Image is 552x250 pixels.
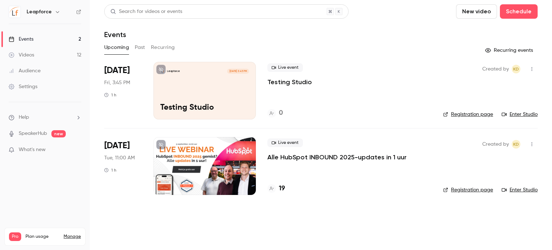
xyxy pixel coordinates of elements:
[104,42,129,53] button: Upcoming
[502,111,538,118] a: Enter Studio
[104,79,130,86] span: Fri, 3:45 PM
[19,114,29,121] span: Help
[9,36,33,43] div: Events
[104,140,130,151] span: [DATE]
[104,154,135,162] span: Tue, 11:00 AM
[167,69,180,73] p: Leapforce
[64,234,81,240] a: Manage
[513,65,519,73] span: KD
[19,146,46,154] span: What's new
[9,6,20,18] img: Leapforce
[227,69,249,74] span: [DATE] 3:45 PM
[104,65,130,76] span: [DATE]
[443,111,493,118] a: Registration page
[110,8,182,15] div: Search for videos or events
[443,186,493,194] a: Registration page
[267,153,406,162] a: Alle HubSpot INBOUND 2025-updates in 1 uur
[104,92,116,98] div: 1 h
[27,8,52,15] h6: Leapforce
[482,45,538,56] button: Recurring events
[267,78,312,86] a: Testing Studio
[267,184,285,194] a: 19
[279,108,283,118] h4: 0
[513,140,519,149] span: KD
[456,4,497,19] button: New video
[9,83,37,90] div: Settings
[512,65,520,73] span: Koen Dorreboom
[153,62,256,119] a: Testing StudioLeapforce[DATE] 3:45 PMTesting Studio
[512,140,520,149] span: Koen Dorreboom
[482,140,509,149] span: Created by
[267,63,303,72] span: Live event
[502,186,538,194] a: Enter Studio
[135,42,145,53] button: Past
[267,108,283,118] a: 0
[51,130,66,137] span: new
[267,138,303,147] span: Live event
[104,30,126,39] h1: Events
[160,103,249,113] p: Testing Studio
[104,167,116,173] div: 1 h
[9,67,41,74] div: Audience
[19,130,47,137] a: SpeakerHub
[104,137,142,195] div: Sep 9 Tue, 11:00 AM (Europe/Amsterdam)
[26,234,59,240] span: Plan usage
[279,184,285,194] h4: 19
[104,62,142,119] div: Aug 29 Fri, 3:45 PM (Europe/Berlin)
[9,114,81,121] li: help-dropdown-opener
[9,232,21,241] span: Pro
[9,51,34,59] div: Videos
[482,65,509,73] span: Created by
[151,42,175,53] button: Recurring
[500,4,538,19] button: Schedule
